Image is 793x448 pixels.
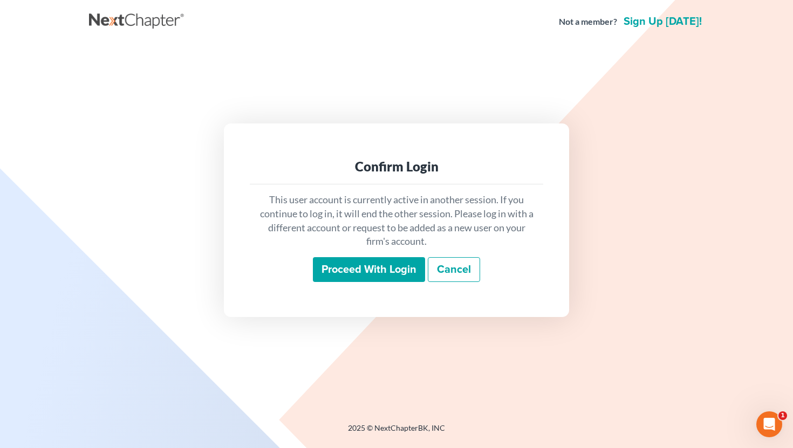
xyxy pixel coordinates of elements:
[559,16,617,28] strong: Not a member?
[428,257,480,282] a: Cancel
[778,411,787,420] span: 1
[89,423,704,442] div: 2025 © NextChapterBK, INC
[756,411,782,437] iframe: Intercom live chat
[621,16,704,27] a: Sign up [DATE]!
[258,193,535,249] p: This user account is currently active in another session. If you continue to log in, it will end ...
[258,158,535,175] div: Confirm Login
[313,257,425,282] input: Proceed with login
